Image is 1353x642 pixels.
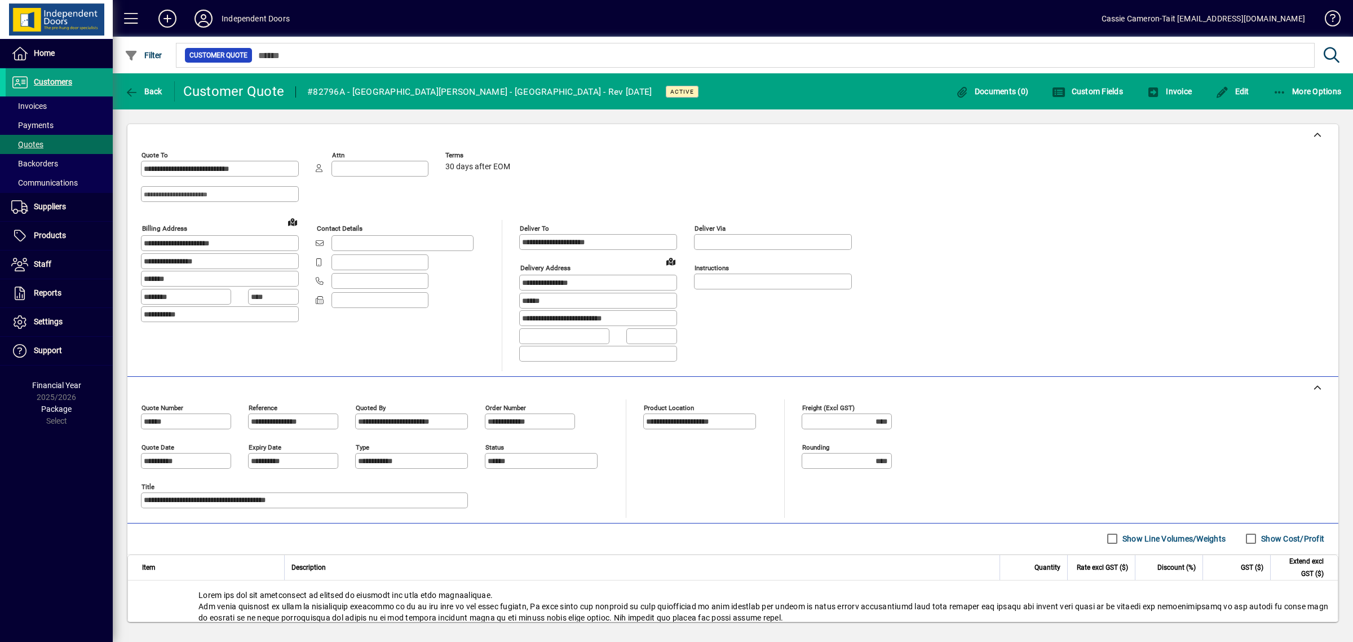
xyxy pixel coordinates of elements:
[183,82,285,100] div: Customer Quote
[34,346,62,355] span: Support
[11,121,54,130] span: Payments
[1102,10,1305,28] div: Cassie Cameron-Tait [EMAIL_ADDRESS][DOMAIN_NAME]
[6,39,113,68] a: Home
[11,102,47,111] span: Invoices
[34,77,72,86] span: Customers
[6,173,113,192] a: Communications
[670,88,694,95] span: Active
[291,561,326,574] span: Description
[485,443,504,451] mat-label: Status
[1120,533,1226,544] label: Show Line Volumes/Weights
[11,140,43,149] span: Quotes
[222,10,290,28] div: Independent Doors
[249,443,281,451] mat-label: Expiry date
[6,96,113,116] a: Invoices
[122,81,165,102] button: Back
[189,50,247,61] span: Customer Quote
[1157,561,1196,574] span: Discount (%)
[32,381,81,390] span: Financial Year
[1144,81,1195,102] button: Invoice
[6,308,113,336] a: Settings
[695,225,726,232] mat-label: Deliver via
[955,87,1028,96] span: Documents (0)
[1270,81,1345,102] button: More Options
[802,403,855,411] mat-label: Freight (excl GST)
[125,51,162,60] span: Filter
[11,159,58,168] span: Backorders
[356,443,369,451] mat-label: Type
[125,87,162,96] span: Back
[485,403,526,411] mat-label: Order number
[34,49,55,58] span: Home
[1241,561,1263,574] span: GST ($)
[249,403,277,411] mat-label: Reference
[6,154,113,173] a: Backorders
[149,8,185,29] button: Add
[356,403,386,411] mat-label: Quoted by
[284,213,302,231] a: View on map
[142,403,183,411] mat-label: Quote number
[11,178,78,187] span: Communications
[34,317,63,326] span: Settings
[307,83,652,101] div: #82796A - [GEOGRAPHIC_DATA][PERSON_NAME] - [GEOGRAPHIC_DATA] - Rev [DATE]
[6,193,113,221] a: Suppliers
[1077,561,1128,574] span: Rate excl GST ($)
[1049,81,1126,102] button: Custom Fields
[34,231,66,240] span: Products
[185,8,222,29] button: Profile
[34,260,51,269] span: Staff
[142,482,154,490] mat-label: Title
[1215,87,1249,96] span: Edit
[1273,87,1342,96] span: More Options
[122,45,165,65] button: Filter
[1213,81,1252,102] button: Edit
[6,337,113,365] a: Support
[6,222,113,250] a: Products
[445,152,513,159] span: Terms
[1316,2,1339,39] a: Knowledge Base
[1147,87,1192,96] span: Invoice
[41,404,72,414] span: Package
[644,403,694,411] mat-label: Product location
[520,225,549,232] mat-label: Deliver To
[1259,533,1324,544] label: Show Cost/Profit
[34,288,61,297] span: Reports
[952,81,1031,102] button: Documents (0)
[142,443,174,451] mat-label: Quote date
[1034,561,1060,574] span: Quantity
[142,561,156,574] span: Item
[1277,555,1324,580] span: Extend excl GST ($)
[332,151,344,159] mat-label: Attn
[6,135,113,154] a: Quotes
[6,116,113,135] a: Payments
[445,162,510,172] span: 30 days after EOM
[695,264,729,272] mat-label: Instructions
[34,202,66,211] span: Suppliers
[662,252,680,270] a: View on map
[802,443,829,451] mat-label: Rounding
[142,151,168,159] mat-label: Quote To
[1052,87,1123,96] span: Custom Fields
[6,279,113,307] a: Reports
[113,81,175,102] app-page-header-button: Back
[6,250,113,279] a: Staff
